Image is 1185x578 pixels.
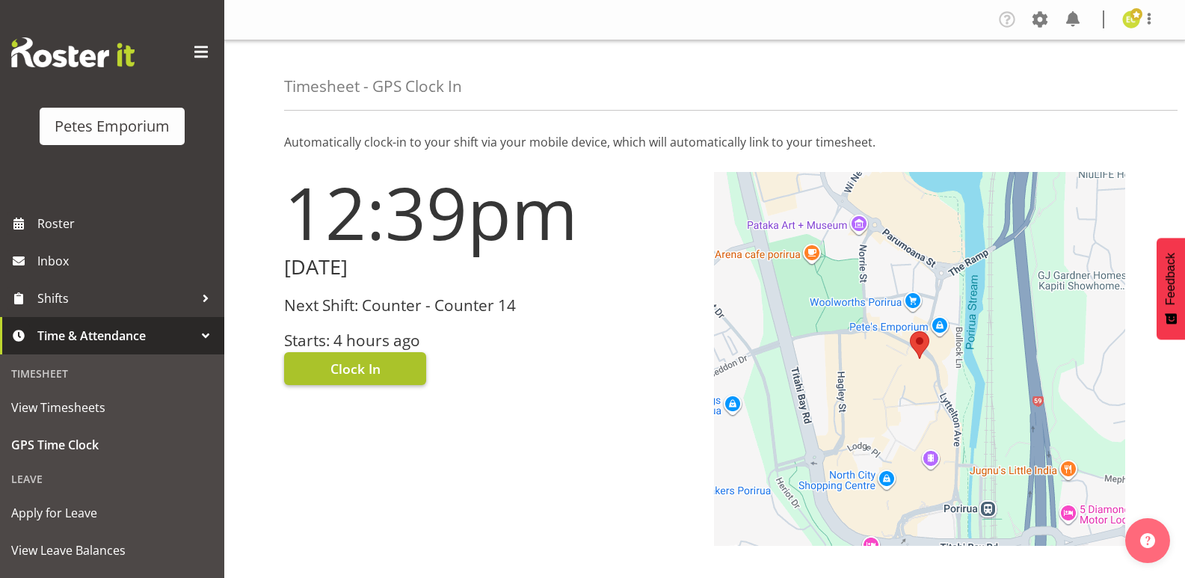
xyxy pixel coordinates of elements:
[37,325,194,347] span: Time & Attendance
[1164,253,1178,305] span: Feedback
[4,464,221,494] div: Leave
[330,359,381,378] span: Clock In
[1122,10,1140,28] img: emma-croft7499.jpg
[284,172,696,253] h1: 12:39pm
[284,332,696,349] h3: Starts: 4 hours ago
[284,78,462,95] h4: Timesheet - GPS Clock In
[1157,238,1185,339] button: Feedback - Show survey
[284,133,1125,151] p: Automatically clock-in to your shift via your mobile device, which will automatically link to you...
[11,396,213,419] span: View Timesheets
[1140,533,1155,548] img: help-xxl-2.png
[4,426,221,464] a: GPS Time Clock
[11,37,135,67] img: Rosterit website logo
[4,532,221,569] a: View Leave Balances
[37,212,217,235] span: Roster
[11,434,213,456] span: GPS Time Clock
[4,494,221,532] a: Apply for Leave
[284,297,696,314] h3: Next Shift: Counter - Counter 14
[4,389,221,426] a: View Timesheets
[37,287,194,310] span: Shifts
[11,539,213,562] span: View Leave Balances
[11,502,213,524] span: Apply for Leave
[284,256,696,279] h2: [DATE]
[4,358,221,389] div: Timesheet
[37,250,217,272] span: Inbox
[284,352,426,385] button: Clock In
[55,115,170,138] div: Petes Emporium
